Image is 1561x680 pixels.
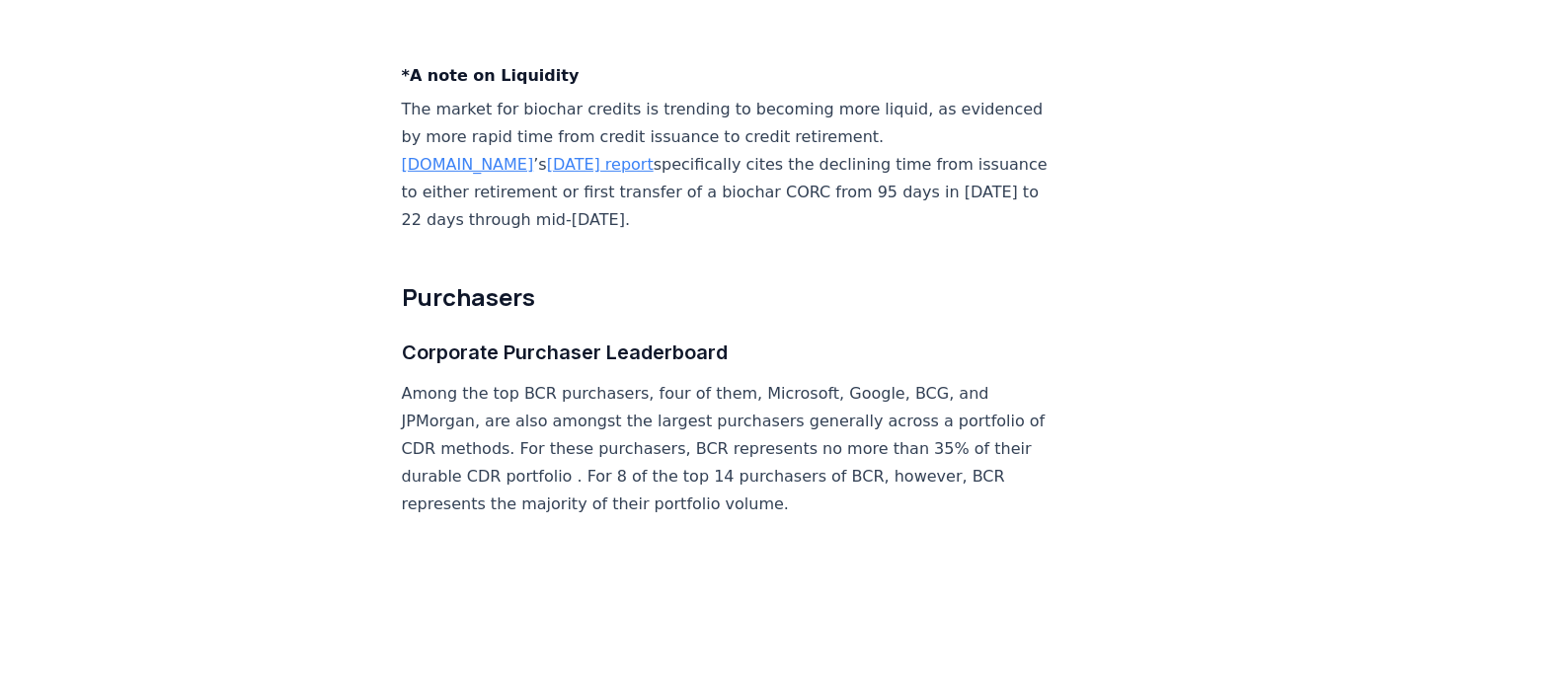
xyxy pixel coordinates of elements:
[547,155,654,174] a: [DATE] report
[402,380,1055,518] p: Among the top BCR purchasers, four of them, Microsoft, Google, BCG, and JPMorgan, are also amongs...
[402,155,534,174] a: [DOMAIN_NAME]
[402,64,1055,88] h4: *A note on Liquidity
[402,281,1055,313] h2: Purchasers
[402,96,1055,234] p: The market for biochar credits is trending to becoming more liquid, as evidenced by more rapid ti...
[402,337,1055,368] h3: Corporate Purchaser Leaderboard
